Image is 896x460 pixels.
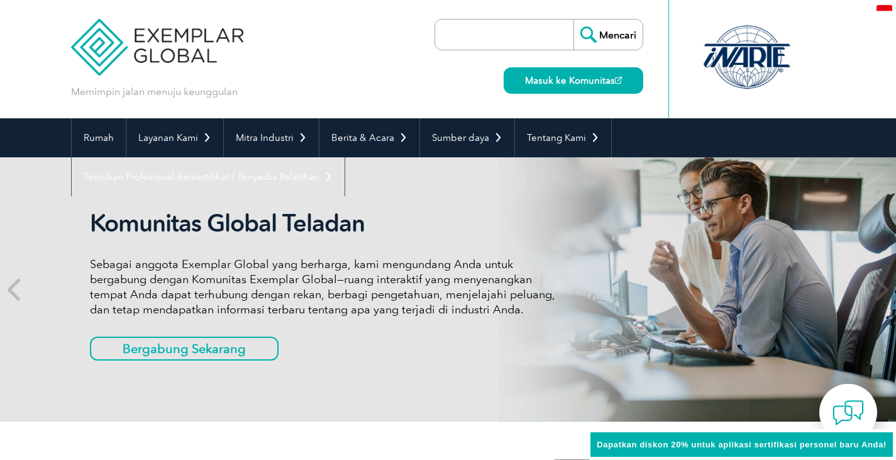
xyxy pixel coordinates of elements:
font: Layanan Kami [138,132,198,143]
img: id [877,5,892,17]
font: Sumber daya [432,132,489,143]
a: Temukan Profesional Bersertifikat / Penyedia Pelatihan [72,157,345,196]
font: Berita & Acara [331,132,394,143]
font: Tentang Kami [527,132,586,143]
font: Rumah [84,132,114,143]
font: Bergabung Sekarang [123,341,246,356]
a: Rumah [72,118,126,157]
a: Berita & Acara [319,118,419,157]
input: Mencari [573,20,643,50]
font: Mitra Industri [236,132,294,143]
img: open_square.png [615,77,622,84]
font: Memimpin jalan menuju keunggulan [71,86,238,98]
a: Bergabung Sekarang [90,337,279,361]
img: contact-chat.png [832,397,864,429]
a: Masuk ke Komunitas [504,67,643,94]
font: Temukan Profesional Bersertifikat / Penyedia Pelatihan [84,171,319,182]
font: Komunitas Global Teladan [90,209,365,238]
font: Dapatkan diskon 20% untuk aplikasi sertifikasi personel baru Anda! [597,440,887,449]
a: Mitra Industri [224,118,319,157]
a: Sumber daya [420,118,514,157]
font: Masuk ke Komunitas [525,75,615,86]
font: Sebagai anggota Exemplar Global yang berharga, kami mengundang Anda untuk bergabung dengan Komuni... [90,257,555,317]
a: Layanan Kami [126,118,223,157]
a: Tentang Kami [515,118,611,157]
